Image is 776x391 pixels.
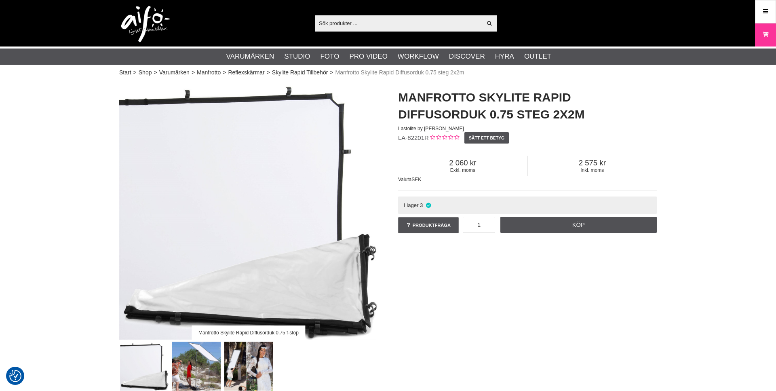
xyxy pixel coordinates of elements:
a: Sätt ett betyg [464,132,509,144]
i: I lager [425,202,432,208]
span: 2 060 [398,159,527,167]
img: Manfrotto Skylite Rapid Diffusorduk 0.75 f-stop [120,342,169,391]
span: I lager [404,202,419,208]
button: Samtyckesinställningar [9,369,21,383]
span: SEK [411,177,421,182]
a: Hyra [495,51,514,62]
span: Inkl. moms [528,167,657,173]
span: > [154,68,157,77]
img: Manfrotto Skylite diffuser [172,342,221,391]
span: > [223,68,226,77]
img: Skylite Rapid tyget sätts i Skylite ram (ingår ej) [224,342,273,391]
span: 3 [420,202,423,208]
a: Shop [139,68,152,77]
span: LA-82201R [398,134,429,141]
div: Manfrotto Skylite Rapid Diffusorduk 0.75 f-stop [192,325,305,340]
a: Foto [320,51,339,62]
a: Outlet [524,51,551,62]
img: Manfrotto Skylite Rapid Diffusorduk 0.75 f-stop [119,81,378,340]
a: Skylite Rapid Tillbehör [272,68,328,77]
a: Start [119,68,131,77]
span: > [330,68,333,77]
span: > [267,68,270,77]
a: Studio [284,51,310,62]
input: Sök produkter ... [315,17,482,29]
span: Lastolite by [PERSON_NAME] [398,126,464,131]
span: Exkl. moms [398,167,527,173]
div: Kundbetyg: 0 [429,134,459,142]
a: Produktfråga [398,217,459,233]
a: Varumärken [226,51,274,62]
span: > [133,68,137,77]
span: Valuta [398,177,411,182]
a: Reflexskärmar [228,68,264,77]
span: Manfrotto Skylite Rapid Diffusorduk 0.75 steg 2x2m [335,68,464,77]
a: Discover [449,51,485,62]
span: 2 575 [528,159,657,167]
img: Revisit consent button [9,370,21,382]
a: Workflow [398,51,439,62]
span: > [192,68,195,77]
a: Manfrotto [197,68,221,77]
a: Varumärken [159,68,190,77]
a: Pro Video [349,51,387,62]
img: logo.png [121,6,170,42]
a: Köp [500,217,657,233]
h1: Manfrotto Skylite Rapid Diffusorduk 0.75 steg 2x2m [398,89,657,123]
